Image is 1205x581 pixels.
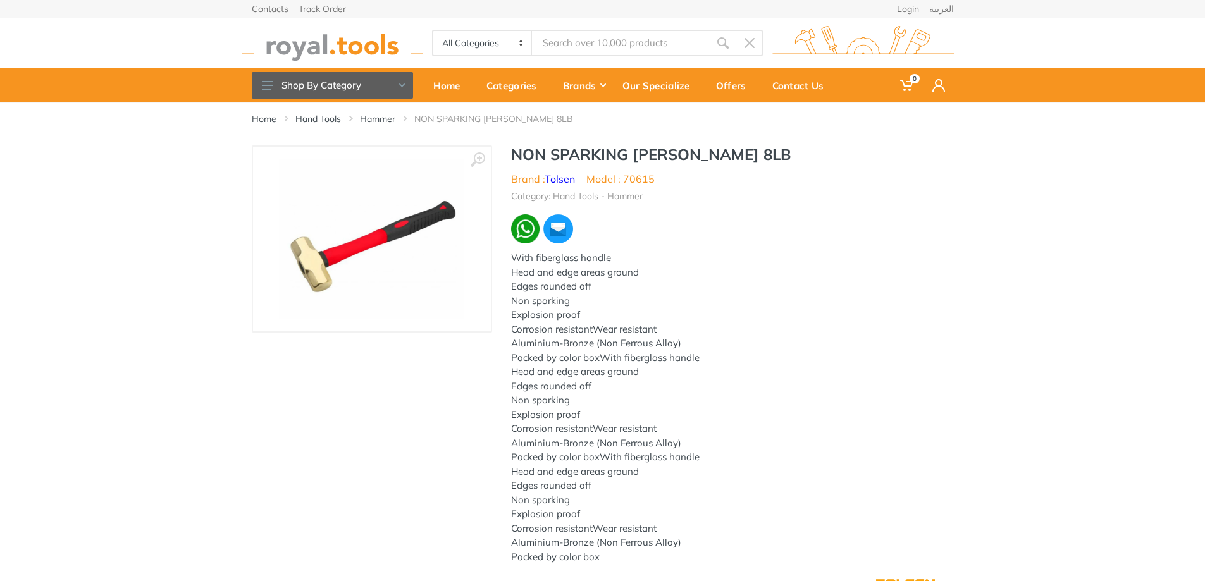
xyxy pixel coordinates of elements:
[478,68,554,102] a: Categories
[360,113,395,125] a: Hammer
[414,113,592,125] li: NON SPARKING [PERSON_NAME] 8LB
[707,68,763,102] a: Offers
[511,145,935,164] h1: NON SPARKING [PERSON_NAME] 8LB
[252,72,413,99] button: Shop By Category
[897,4,919,13] a: Login
[545,173,575,185] a: Tolsen
[433,31,533,55] select: Category
[542,213,574,245] img: ma.webp
[242,26,423,61] img: royal.tools Logo
[252,113,954,125] nav: breadcrumb
[299,4,346,13] a: Track Order
[586,171,655,187] li: Model : 70615
[424,72,478,99] div: Home
[910,74,920,83] span: 0
[511,251,935,564] div: With fiberglass handle Head and edge areas ground Edges rounded off Non sparking Explosion proof ...
[707,72,763,99] div: Offers
[511,171,575,187] li: Brand :
[478,72,554,99] div: Categories
[511,214,540,243] img: wa.webp
[424,68,478,102] a: Home
[929,4,954,13] a: العربية
[295,113,341,125] a: Hand Tools
[252,113,276,125] a: Home
[279,159,464,319] img: Royal Tools - NON SPARKING SLEDGE HAMMER 8LB
[891,68,924,102] a: 0
[532,30,709,56] input: Site search
[614,68,707,102] a: Our Specialize
[511,190,643,203] li: Category: Hand Tools - Hammer
[763,68,841,102] a: Contact Us
[772,26,954,61] img: royal.tools Logo
[763,72,841,99] div: Contact Us
[252,4,288,13] a: Contacts
[614,72,707,99] div: Our Specialize
[554,72,614,99] div: Brands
